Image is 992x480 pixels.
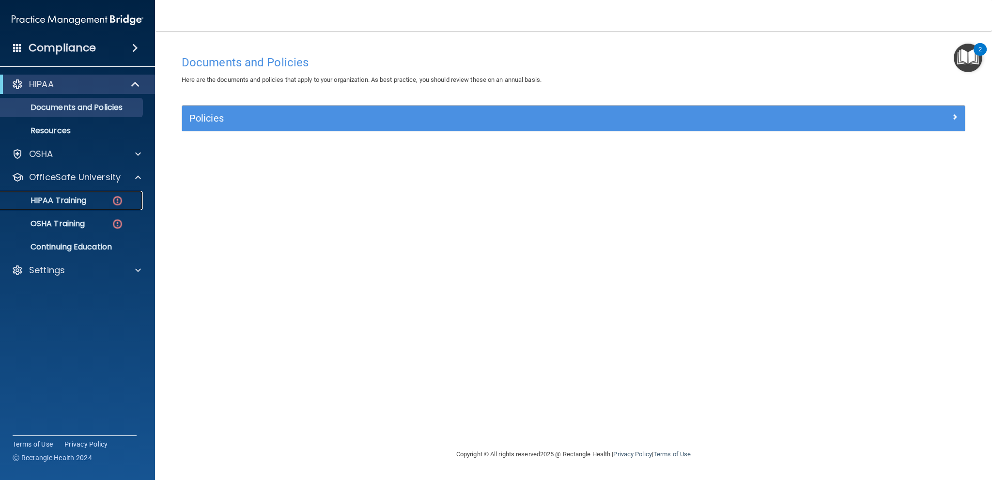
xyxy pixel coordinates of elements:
[13,453,92,463] span: Ⓒ Rectangle Health 2024
[13,439,53,449] a: Terms of Use
[111,218,124,230] img: danger-circle.6113f641.png
[397,439,750,470] div: Copyright © All rights reserved 2025 @ Rectangle Health | |
[6,103,139,112] p: Documents and Policies
[6,242,139,252] p: Continuing Education
[189,113,762,124] h5: Policies
[12,78,140,90] a: HIPAA
[12,171,141,183] a: OfficeSafe University
[12,10,143,30] img: PMB logo
[29,78,54,90] p: HIPAA
[189,110,958,126] a: Policies
[6,219,85,229] p: OSHA Training
[6,126,139,136] p: Resources
[12,264,141,276] a: Settings
[825,412,980,450] iframe: Drift Widget Chat Controller
[6,196,86,205] p: HIPAA Training
[29,264,65,276] p: Settings
[29,148,53,160] p: OSHA
[64,439,108,449] a: Privacy Policy
[978,49,982,62] div: 2
[12,148,141,160] a: OSHA
[182,56,965,69] h4: Documents and Policies
[613,450,651,458] a: Privacy Policy
[954,44,982,72] button: Open Resource Center, 2 new notifications
[111,195,124,207] img: danger-circle.6113f641.png
[29,41,96,55] h4: Compliance
[182,76,542,83] span: Here are the documents and policies that apply to your organization. As best practice, you should...
[29,171,121,183] p: OfficeSafe University
[653,450,691,458] a: Terms of Use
